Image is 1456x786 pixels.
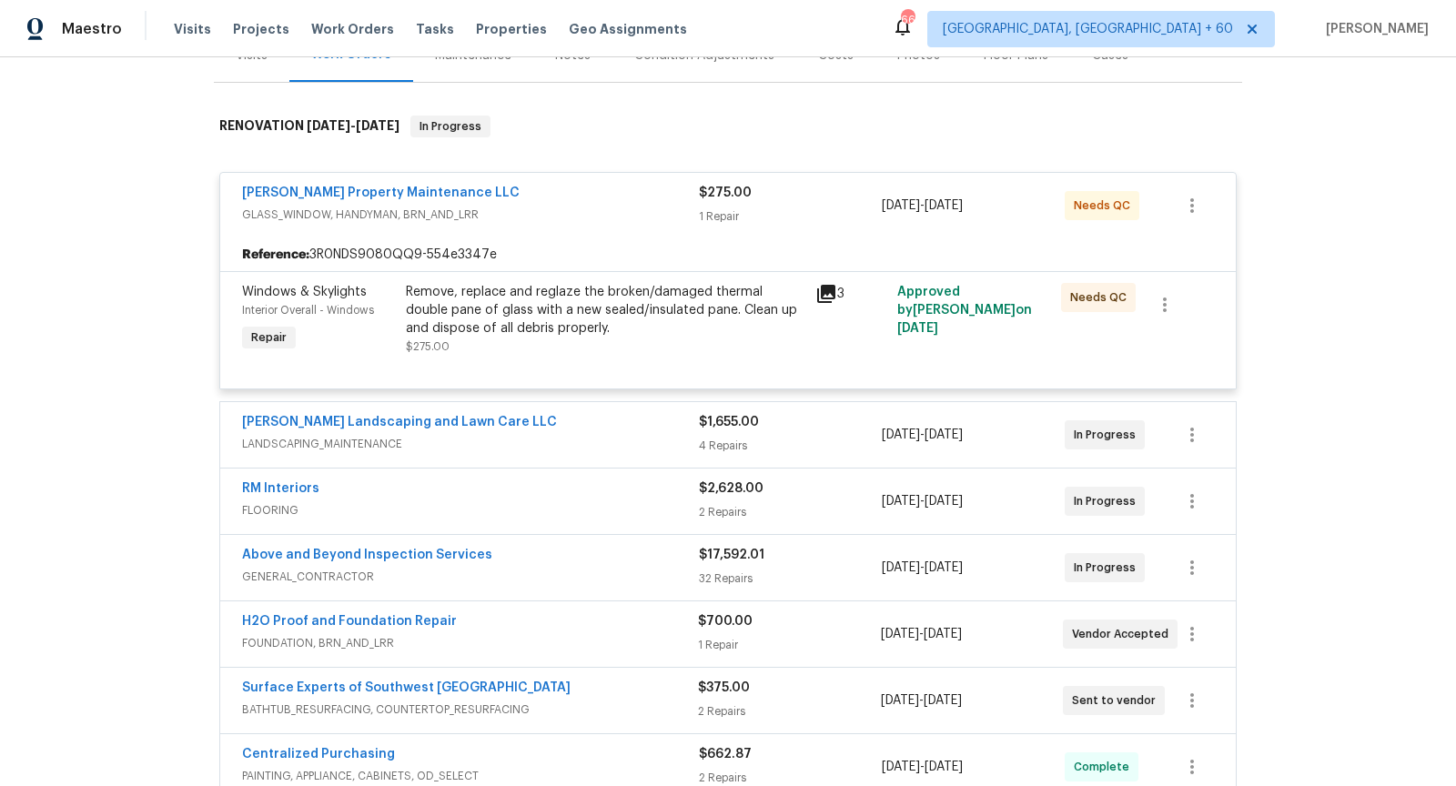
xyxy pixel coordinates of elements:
[1074,492,1143,510] span: In Progress
[881,694,919,707] span: [DATE]
[699,186,752,199] span: $275.00
[242,634,698,652] span: FOUNDATION, BRN_AND_LRR
[242,501,699,519] span: FLOORING
[219,116,399,137] h6: RENOVATION
[1074,426,1143,444] span: In Progress
[882,492,963,510] span: -
[242,435,699,453] span: LANDSCAPING_MAINTENANCE
[242,549,492,561] a: Above and Beyond Inspection Services
[242,416,557,428] a: [PERSON_NAME] Landscaping and Lawn Care LLC
[882,761,920,773] span: [DATE]
[897,322,938,335] span: [DATE]
[307,119,399,132] span: -
[242,186,520,199] a: [PERSON_NAME] Property Maintenance LLC
[242,482,319,495] a: RM Interiors
[311,20,394,38] span: Work Orders
[882,495,920,508] span: [DATE]
[698,615,753,628] span: $700.00
[699,503,882,521] div: 2 Repairs
[882,428,920,441] span: [DATE]
[699,482,763,495] span: $2,628.00
[881,625,962,643] span: -
[242,700,698,719] span: BATHTUB_RESURFACING, COUNTERTOP_RESURFACING
[1072,625,1176,643] span: Vendor Accepted
[925,761,963,773] span: [DATE]
[476,20,547,38] span: Properties
[244,328,294,347] span: Repair
[233,20,289,38] span: Projects
[1070,288,1134,307] span: Needs QC
[882,561,920,574] span: [DATE]
[242,305,374,316] span: Interior Overall - Windows
[214,97,1242,156] div: RENOVATION [DATE]-[DATE]In Progress
[569,20,687,38] span: Geo Assignments
[943,20,1233,38] span: [GEOGRAPHIC_DATA], [GEOGRAPHIC_DATA] + 60
[924,628,962,640] span: [DATE]
[699,207,882,226] div: 1 Repair
[699,569,882,588] div: 32 Repairs
[307,119,350,132] span: [DATE]
[220,238,1236,271] div: 3R0NDS9080QQ9-554e3347e
[406,283,804,338] div: Remove, replace and reglaze the broken/damaged thermal double pane of glass with a new sealed/ins...
[242,767,699,785] span: PAINTING, APPLIANCE, CABINETS, OD_SELECT
[925,428,963,441] span: [DATE]
[1074,196,1137,215] span: Needs QC
[901,11,914,29] div: 669
[1072,691,1163,710] span: Sent to vendor
[925,495,963,508] span: [DATE]
[815,283,886,305] div: 3
[925,199,963,212] span: [DATE]
[1074,559,1143,577] span: In Progress
[1074,758,1137,776] span: Complete
[416,23,454,35] span: Tasks
[897,286,1032,335] span: Approved by [PERSON_NAME] on
[174,20,211,38] span: Visits
[406,341,450,352] span: $275.00
[882,426,963,444] span: -
[412,117,489,136] span: In Progress
[882,199,920,212] span: [DATE]
[242,615,457,628] a: H2O Proof and Foundation Repair
[882,758,963,776] span: -
[1319,20,1429,38] span: [PERSON_NAME]
[242,286,367,298] span: Windows & Skylights
[699,748,752,761] span: $662.87
[925,561,963,574] span: [DATE]
[699,437,882,455] div: 4 Repairs
[698,681,750,694] span: $375.00
[881,628,919,640] span: [DATE]
[924,694,962,707] span: [DATE]
[62,20,122,38] span: Maestro
[242,748,395,761] a: Centralized Purchasing
[242,568,699,586] span: GENERAL_CONTRACTOR
[698,636,880,654] div: 1 Repair
[699,416,759,428] span: $1,655.00
[698,702,880,720] div: 2 Repairs
[881,691,962,710] span: -
[356,119,399,132] span: [DATE]
[242,206,699,224] span: GLASS_WINDOW, HANDYMAN, BRN_AND_LRR
[699,549,764,561] span: $17,592.01
[882,196,963,215] span: -
[242,246,309,264] b: Reference:
[242,681,571,694] a: Surface Experts of Southwest [GEOGRAPHIC_DATA]
[882,559,963,577] span: -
